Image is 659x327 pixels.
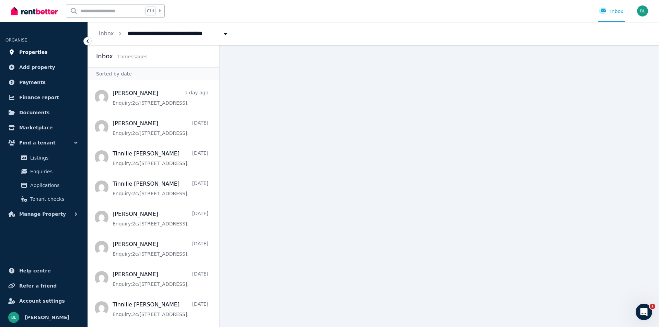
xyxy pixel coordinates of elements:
div: Inbox [599,8,623,15]
a: Enquiries [8,165,79,178]
a: Payments [5,75,82,89]
span: Properties [19,48,48,56]
a: Refer a friend [5,279,82,293]
a: Inbox [99,30,114,37]
span: Manage Property [19,210,66,218]
span: Help centre [19,267,51,275]
a: [PERSON_NAME][DATE]Enquiry:2c/[STREET_ADDRESS]. [113,119,208,137]
span: Tenant checks [30,195,77,203]
span: Documents [19,108,50,117]
a: Tinnille [PERSON_NAME][DATE]Enquiry:2c/[STREET_ADDRESS]. [113,150,208,167]
span: k [159,8,161,14]
span: Applications [30,181,77,189]
a: Finance report [5,91,82,104]
a: [PERSON_NAME][DATE]Enquiry:2c/[STREET_ADDRESS]. [113,240,208,257]
span: ORGANISE [5,38,27,43]
span: 1 [650,304,655,309]
span: Add property [19,63,55,71]
span: Finance report [19,93,59,102]
img: Britt Lundgren [637,5,648,16]
a: [PERSON_NAME]a day agoEnquiry:2c/[STREET_ADDRESS]. [113,89,208,106]
span: [PERSON_NAME] [25,313,69,322]
div: Sorted by date [88,67,219,80]
h2: Inbox [96,51,113,61]
span: Listings [30,154,77,162]
a: Applications [8,178,79,192]
span: Marketplace [19,124,53,132]
img: Britt Lundgren [8,312,19,323]
a: Listings [8,151,79,165]
span: Find a tenant [19,139,56,147]
a: Add property [5,60,82,74]
span: Payments [19,78,46,86]
a: Marketplace [5,121,82,135]
span: Refer a friend [19,282,57,290]
nav: Breadcrumb [88,22,240,45]
a: Documents [5,106,82,119]
a: Tinnille [PERSON_NAME][DATE]Enquiry:2c/[STREET_ADDRESS]. [113,301,208,318]
span: Enquiries [30,167,77,176]
span: 15 message s [117,54,147,59]
span: Ctrl [145,7,156,15]
a: [PERSON_NAME][DATE]Enquiry:2c/[STREET_ADDRESS]. [113,270,208,288]
button: Manage Property [5,207,82,221]
a: Help centre [5,264,82,278]
a: Properties [5,45,82,59]
nav: Message list [88,80,219,327]
a: [PERSON_NAME][DATE]Enquiry:2c/[STREET_ADDRESS]. [113,210,208,227]
a: Account settings [5,294,82,308]
button: Find a tenant [5,136,82,150]
a: Tinnille [PERSON_NAME][DATE]Enquiry:2c/[STREET_ADDRESS]. [113,180,208,197]
a: Tenant checks [8,192,79,206]
img: RentBetter [11,6,58,16]
span: Account settings [19,297,65,305]
iframe: Intercom live chat [636,304,652,320]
